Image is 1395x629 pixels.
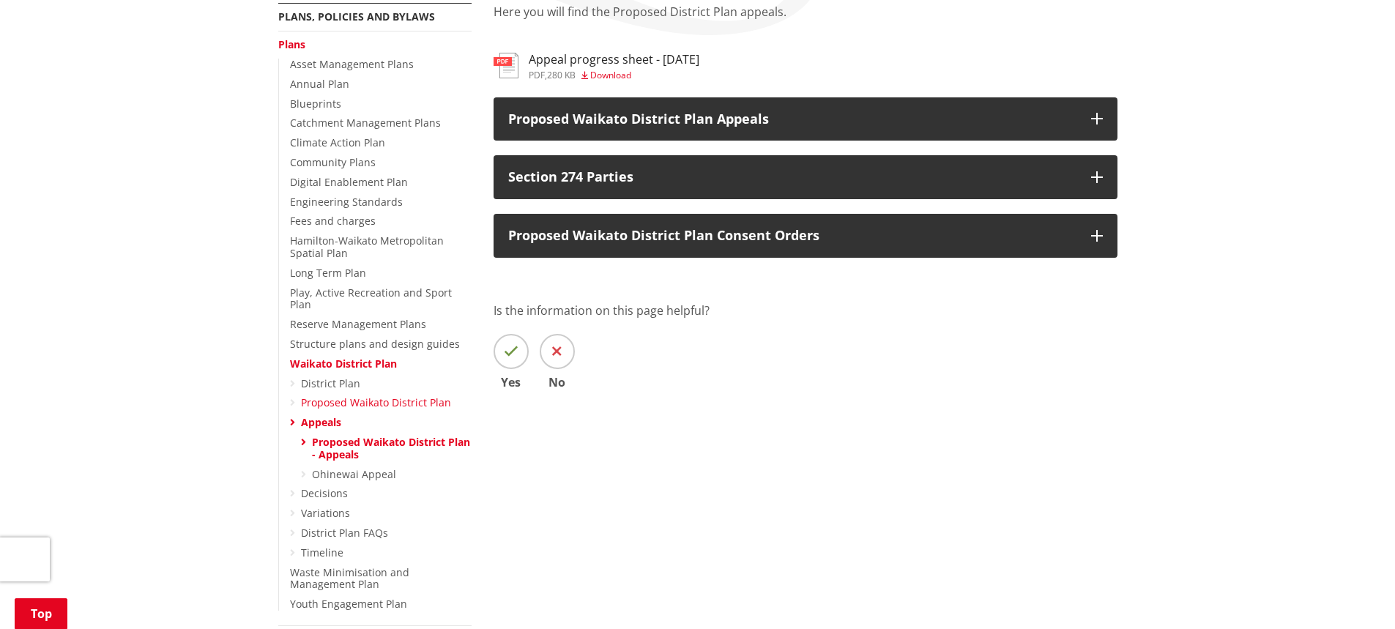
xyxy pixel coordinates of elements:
a: Proposed Waikato District Plan - Appeals [312,435,470,461]
p: Is the information on this page helpful? [494,302,1117,319]
span: 280 KB [547,69,576,81]
a: Engineering Standards [290,195,403,209]
span: Yes [494,376,529,388]
a: Climate Action Plan [290,135,385,149]
a: Top [15,598,67,629]
a: Plans, policies and bylaws [278,10,435,23]
a: Appeal progress sheet - [DATE] pdf,280 KB Download [494,53,699,79]
a: Decisions [301,486,348,500]
p: Proposed Waikato District Plan Appeals [508,112,1076,127]
span: pdf [529,69,545,81]
a: District Plan FAQs [301,526,388,540]
a: Ohinewai Appeal [312,467,396,481]
img: document-pdf.svg [494,53,518,78]
button: Proposed Waikato District Plan Consent Orders [494,214,1117,258]
a: Reserve Management Plans [290,317,426,331]
a: Structure plans and design guides [290,337,460,351]
a: Waste Minimisation and Management Plan [290,565,409,592]
a: Hamilton-Waikato Metropolitan Spatial Plan [290,234,444,260]
a: Youth Engagement Plan [290,597,407,611]
a: Waikato District Plan [290,357,397,371]
a: Asset Management Plans [290,57,414,71]
h3: Appeal progress sheet - [DATE] [529,53,699,67]
a: Play, Active Recreation and Sport Plan [290,286,452,312]
a: District Plan [301,376,360,390]
a: Proposed Waikato District Plan [301,395,451,409]
span: Download [590,69,631,81]
a: Appeals [301,415,341,429]
p: Section 274 Parties [508,170,1076,185]
a: Digital Enablement Plan [290,175,408,189]
span: No [540,376,575,388]
a: Blueprints [290,97,341,111]
a: Variations [301,506,350,520]
a: Plans [278,37,305,51]
a: Community Plans [290,155,376,169]
p: Here you will find the Proposed District Plan appeals. [494,3,1117,38]
p: Proposed Waikato District Plan Consent Orders [508,228,1076,243]
a: Annual Plan [290,77,349,91]
a: Timeline [301,546,343,559]
a: Catchment Management Plans [290,116,441,130]
button: Section 274 Parties [494,155,1117,199]
div: , [529,71,699,80]
button: Proposed Waikato District Plan Appeals [494,97,1117,141]
a: Long Term Plan [290,266,366,280]
a: Fees and charges [290,214,376,228]
iframe: Messenger Launcher [1328,567,1380,620]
